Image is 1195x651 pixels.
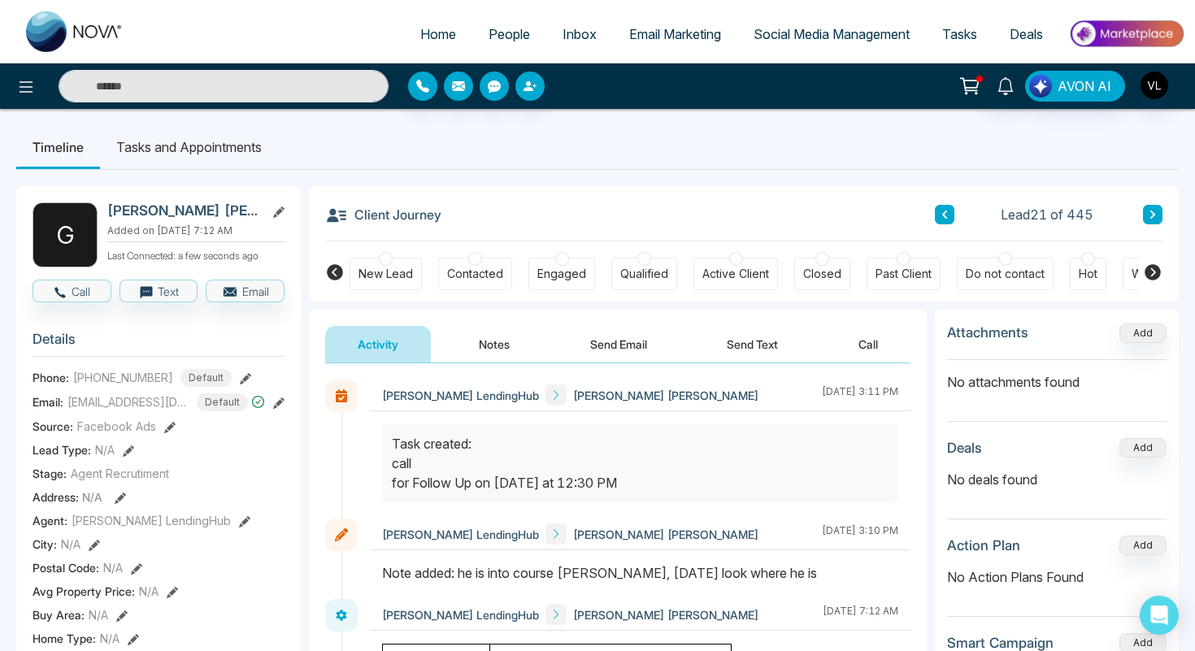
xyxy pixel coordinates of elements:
img: Lead Flow [1029,75,1052,98]
a: Inbox [546,19,613,50]
button: Call [826,326,910,362]
a: Deals [993,19,1059,50]
span: Deals [1010,26,1043,42]
div: Contacted [447,266,503,282]
span: Phone: [33,369,69,386]
span: City : [33,536,57,553]
div: G [33,202,98,267]
span: Avg Property Price : [33,583,135,600]
div: [DATE] 3:11 PM [822,384,898,406]
a: Home [404,19,472,50]
li: Timeline [16,125,100,169]
span: Social Media Management [754,26,910,42]
span: Default [180,369,232,387]
span: Facebook Ads [77,418,156,435]
span: [PERSON_NAME] LendingHub [72,512,231,529]
span: Add [1119,325,1167,339]
h3: Deals [947,440,982,456]
h3: Client Journey [325,202,441,227]
span: [PERSON_NAME] LendingHub [382,387,539,404]
span: [PERSON_NAME] LendingHub [382,606,539,623]
span: Postal Code : [33,559,99,576]
div: Engaged [537,266,586,282]
span: N/A [139,583,159,600]
span: Lead 21 of 445 [1001,205,1093,224]
img: Market-place.gif [1067,15,1185,52]
img: User Avatar [1141,72,1168,99]
div: Hot [1079,266,1097,282]
div: Past Client [876,266,932,282]
button: Email [206,280,285,302]
h3: Details [33,331,285,356]
button: Text [119,280,198,302]
span: N/A [61,536,80,553]
div: Warm [1132,266,1162,282]
span: [PERSON_NAME] [PERSON_NAME] [573,387,758,404]
div: [DATE] 7:12 AM [823,604,898,625]
h2: [PERSON_NAME] [PERSON_NAME] [107,202,259,219]
a: Email Marketing [613,19,737,50]
button: Add [1119,536,1167,555]
h3: Smart Campaign [947,635,1054,651]
span: N/A [103,559,123,576]
span: Agent: [33,512,67,529]
span: Email: [33,393,63,410]
a: Social Media Management [737,19,926,50]
button: Activity [325,326,431,362]
div: Do not contact [966,266,1045,282]
span: Default [197,393,248,411]
span: Inbox [563,26,597,42]
div: Active Client [702,266,769,282]
div: Qualified [620,266,668,282]
span: [EMAIL_ADDRESS][DOMAIN_NAME] [67,393,189,410]
span: Lead Type: [33,441,91,458]
span: Home Type : [33,630,96,647]
div: [DATE] 3:10 PM [822,523,898,545]
p: No deals found [947,470,1167,489]
a: Tasks [926,19,993,50]
span: [PERSON_NAME] [PERSON_NAME] [573,606,758,623]
button: Send Email [558,326,680,362]
span: [PERSON_NAME] [PERSON_NAME] [573,526,758,543]
span: N/A [89,606,108,623]
img: Nova CRM Logo [26,11,124,52]
button: Add [1119,438,1167,458]
span: Address: [33,488,102,506]
h3: Action Plan [947,537,1020,553]
div: Open Intercom Messenger [1140,596,1179,635]
span: N/A [82,490,102,504]
span: Source: [33,418,73,435]
div: Closed [803,266,841,282]
span: N/A [95,441,115,458]
span: AVON AI [1058,76,1111,96]
button: Send Text [694,326,810,362]
span: Tasks [942,26,977,42]
button: Notes [446,326,542,362]
a: People [472,19,546,50]
span: People [489,26,530,42]
span: Buy Area : [33,606,85,623]
span: Home [420,26,456,42]
p: No attachments found [947,360,1167,392]
p: Last Connected: a few seconds ago [107,245,285,263]
button: AVON AI [1025,71,1125,102]
span: N/A [100,630,119,647]
button: Add [1119,323,1167,343]
div: New Lead [358,266,413,282]
span: [PERSON_NAME] LendingHub [382,526,539,543]
li: Tasks and Appointments [100,125,278,169]
span: Email Marketing [629,26,721,42]
button: Call [33,280,111,302]
p: No Action Plans Found [947,567,1167,587]
span: Stage: [33,465,67,482]
p: Added on [DATE] 7:12 AM [107,224,285,238]
span: [PHONE_NUMBER] [73,369,173,386]
span: Agent Recrutiment [71,465,169,482]
h3: Attachments [947,324,1028,341]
